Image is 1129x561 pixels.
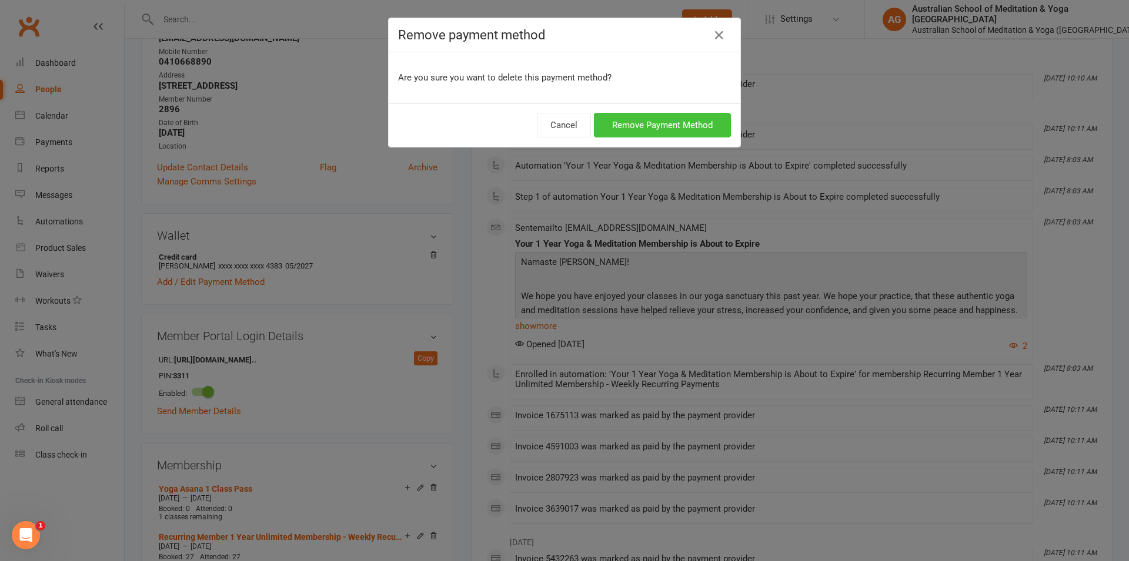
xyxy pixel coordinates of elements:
[36,521,45,530] span: 1
[12,521,40,549] iframe: Intercom live chat
[537,113,591,137] button: Cancel
[398,70,731,85] p: Are you sure you want to delete this payment method?
[594,113,731,137] button: Remove Payment Method
[398,28,731,42] h4: Remove payment method
[710,26,729,45] button: Close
